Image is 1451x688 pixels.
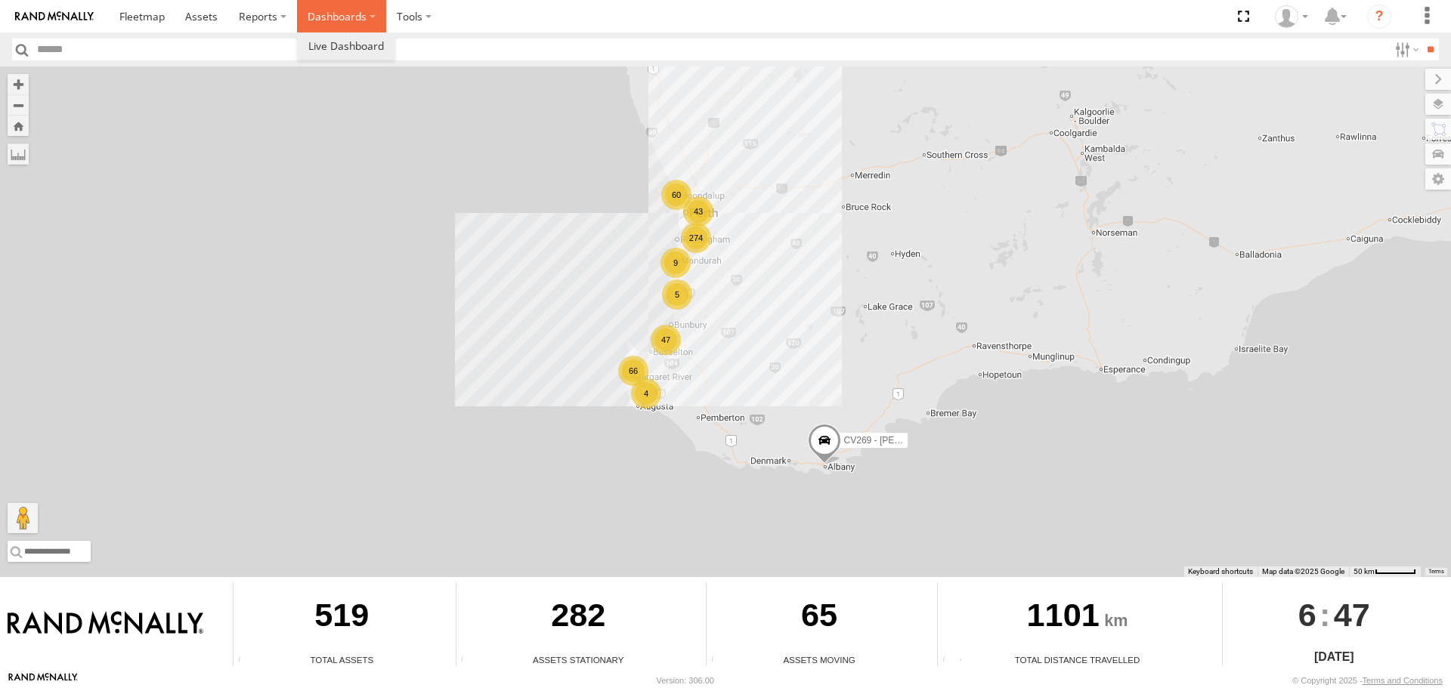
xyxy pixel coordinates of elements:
[661,248,691,278] div: 9
[1349,566,1421,577] button: Map Scale: 50 km per 51 pixels
[1188,566,1253,577] button: Keyboard shortcuts
[657,676,714,685] div: Version: 306.00
[1363,676,1443,685] a: Terms and Conditions
[234,653,450,666] div: Total Assets
[618,356,648,386] div: 66
[456,655,479,666] div: Total number of assets current stationary.
[1428,568,1444,574] a: Terms (opens in new tab)
[681,223,711,253] div: 274
[8,673,78,688] a: Visit our Website
[234,582,450,653] div: 519
[1262,567,1344,575] span: Map data ©2025 Google
[8,116,29,136] button: Zoom Home
[1354,567,1375,575] span: 50 km
[1298,582,1316,647] span: 6
[938,582,1216,653] div: 1101
[683,196,713,227] div: 43
[456,653,701,666] div: Assets Stationary
[661,180,691,210] div: 60
[8,94,29,116] button: Zoom out
[8,74,29,94] button: Zoom in
[631,378,661,409] div: 4
[707,582,932,653] div: 65
[8,611,203,637] img: Rand McNally
[651,325,681,355] div: 47
[844,435,954,446] span: CV269 - [PERSON_NAME]
[234,655,256,666] div: Total number of Enabled Assets
[938,655,961,666] div: Total distance travelled by all assets within specified date range and applied filters
[15,11,94,22] img: rand-logo.svg
[8,503,38,533] button: Drag Pegman onto the map to open Street View
[1270,5,1313,28] div: Dean Richter
[8,143,29,165] label: Measure
[1389,39,1422,60] label: Search Filter Options
[1425,168,1451,190] label: Map Settings
[1367,5,1391,29] i: ?
[662,279,692,310] div: 5
[1223,582,1446,647] div: :
[938,653,1216,666] div: Total Distance Travelled
[707,653,932,666] div: Assets Moving
[1292,676,1443,685] div: © Copyright 2025 -
[1223,648,1446,666] div: [DATE]
[707,655,729,666] div: Total number of assets current in transit.
[1334,582,1370,647] span: 47
[456,582,701,653] div: 282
